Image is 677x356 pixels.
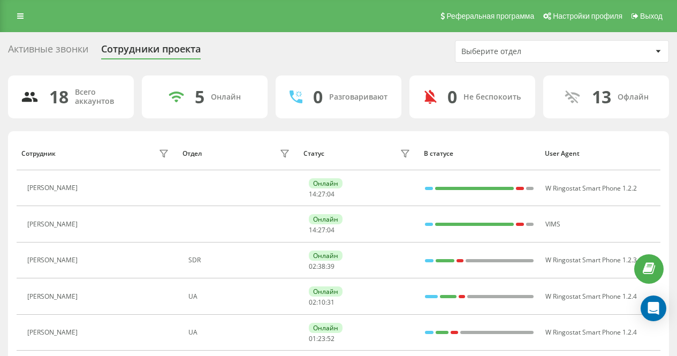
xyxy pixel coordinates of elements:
span: 31 [327,298,334,307]
div: Сотрудники проекта [101,43,201,60]
span: W Ringostat Smart Phone 1.2.4 [545,292,637,301]
div: UA [188,293,293,300]
div: [PERSON_NAME] [27,256,80,264]
div: Онлайн [309,178,343,188]
span: Настройки профиля [553,12,622,20]
div: [PERSON_NAME] [27,293,80,300]
div: Open Intercom Messenger [641,296,666,321]
div: Всего аккаунтов [75,88,121,106]
div: 0 [313,87,323,107]
div: SDR [188,256,293,264]
span: W Ringostat Smart Phone 1.2.2 [545,184,637,193]
div: Отдел [182,150,202,157]
div: 18 [49,87,69,107]
div: 13 [592,87,611,107]
span: W Ringostat Smart Phone 1.2.4 [545,328,637,337]
div: Выберите отдел [461,47,589,56]
span: W Ringostat Smart Phone 1.2.3 [545,255,637,264]
div: : : [309,226,334,234]
div: Онлайн [309,251,343,261]
div: [PERSON_NAME] [27,221,80,228]
div: 5 [195,87,204,107]
div: : : [309,263,334,270]
span: 27 [318,225,325,234]
div: 0 [447,87,457,107]
span: 38 [318,262,325,271]
div: : : [309,335,334,343]
span: 14 [309,190,316,199]
span: 27 [318,190,325,199]
div: Разговаривают [329,93,387,102]
span: 02 [309,298,316,307]
div: Онлайн [309,214,343,224]
span: 04 [327,190,334,199]
div: В статусе [424,150,535,157]
span: 10 [318,298,325,307]
span: 52 [327,334,334,343]
span: 23 [318,334,325,343]
div: Онлайн [309,286,343,297]
div: Не беспокоить [463,93,521,102]
div: [PERSON_NAME] [27,184,80,192]
span: Реферальная программа [446,12,534,20]
div: Онлайн [309,323,343,333]
span: 14 [309,225,316,234]
span: 39 [327,262,334,271]
div: Статус [303,150,324,157]
div: User Agent [545,150,656,157]
div: : : [309,299,334,306]
span: 02 [309,262,316,271]
div: : : [309,191,334,198]
div: [PERSON_NAME] [27,329,80,336]
span: 04 [327,225,334,234]
span: 01 [309,334,316,343]
span: Выход [640,12,663,20]
div: Активные звонки [8,43,88,60]
div: Сотрудник [21,150,56,157]
div: Офлайн [618,93,649,102]
div: Онлайн [211,93,241,102]
span: VIMS [545,219,560,229]
div: UA [188,329,293,336]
